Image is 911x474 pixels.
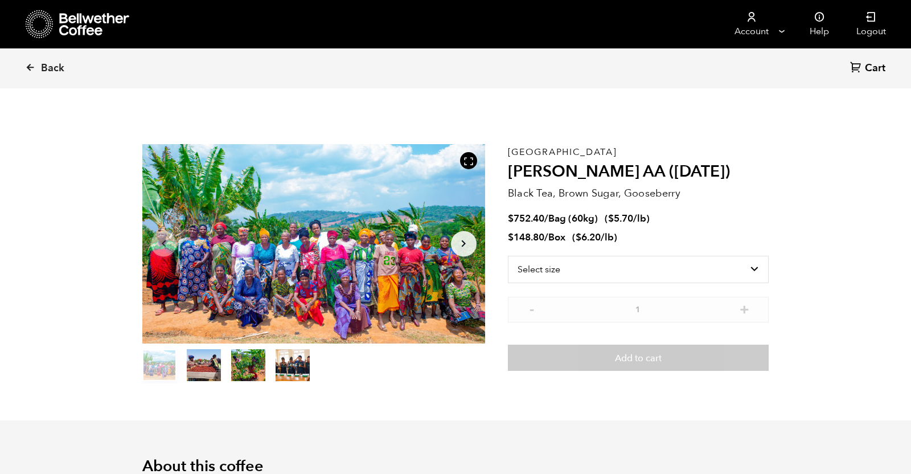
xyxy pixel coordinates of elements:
button: - [525,303,539,314]
span: ( ) [572,231,617,244]
bdi: 6.20 [576,231,601,244]
span: Cart [865,62,885,75]
span: $ [608,212,614,225]
span: / [544,231,548,244]
span: $ [508,212,514,225]
h2: [PERSON_NAME] AA ([DATE]) [508,162,769,182]
a: Cart [850,61,888,76]
span: $ [508,231,514,244]
bdi: 5.70 [608,212,633,225]
button: Add to cart [508,345,769,371]
p: Black Tea, Brown Sugar, Gooseberry [508,186,769,201]
span: Back [41,62,64,75]
span: /lb [633,212,646,225]
bdi: 148.80 [508,231,544,244]
button: + [737,303,752,314]
span: /lb [601,231,614,244]
span: Bag (60kg) [548,212,598,225]
span: / [544,212,548,225]
span: $ [576,231,581,244]
span: ( ) [605,212,650,225]
bdi: 752.40 [508,212,544,225]
span: Box [548,231,565,244]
